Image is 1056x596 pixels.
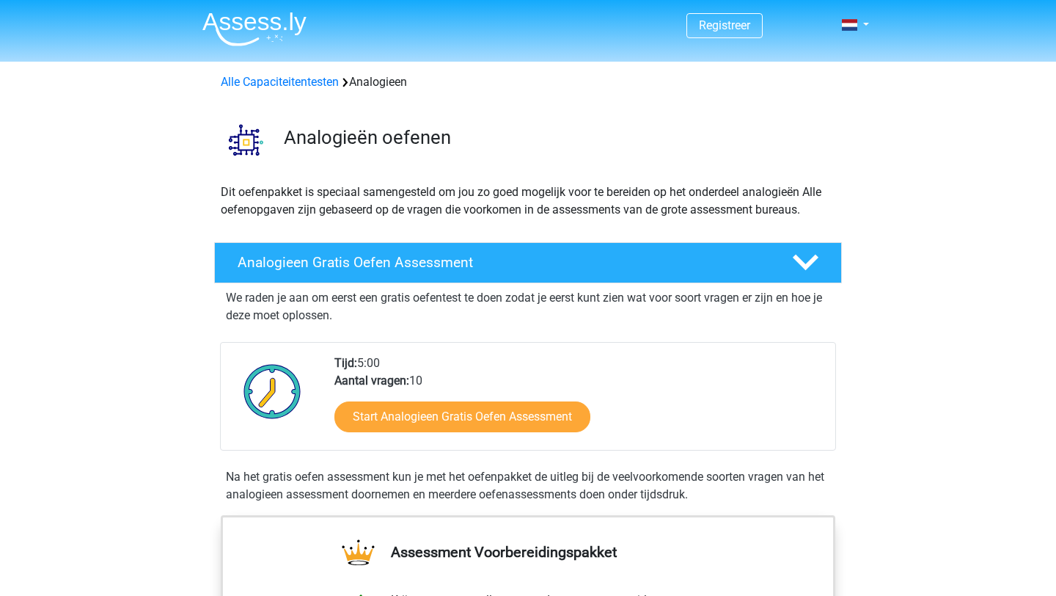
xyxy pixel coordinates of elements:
[220,468,836,504] div: Na het gratis oefen assessment kun je met het oefenpakket de uitleg bij de veelvoorkomende soorte...
[284,126,830,149] h3: Analogieën oefenen
[221,183,835,219] p: Dit oefenpakket is speciaal samengesteld om jou zo goed mogelijk voor te bereiden op het onderdee...
[238,254,769,271] h4: Analogieen Gratis Oefen Assessment
[215,73,841,91] div: Analogieen
[334,374,409,388] b: Aantal vragen:
[235,355,309,428] img: Klok
[202,12,307,46] img: Assessly
[323,355,835,450] div: 5:00 10
[334,356,357,370] b: Tijd:
[208,242,848,283] a: Analogieen Gratis Oefen Assessment
[334,401,590,432] a: Start Analogieen Gratis Oefen Assessment
[221,75,339,89] a: Alle Capaciteitentesten
[699,18,750,32] a: Registreer
[215,109,277,171] img: analogieen
[226,289,830,324] p: We raden je aan om eerst een gratis oefentest te doen zodat je eerst kunt zien wat voor soort vra...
